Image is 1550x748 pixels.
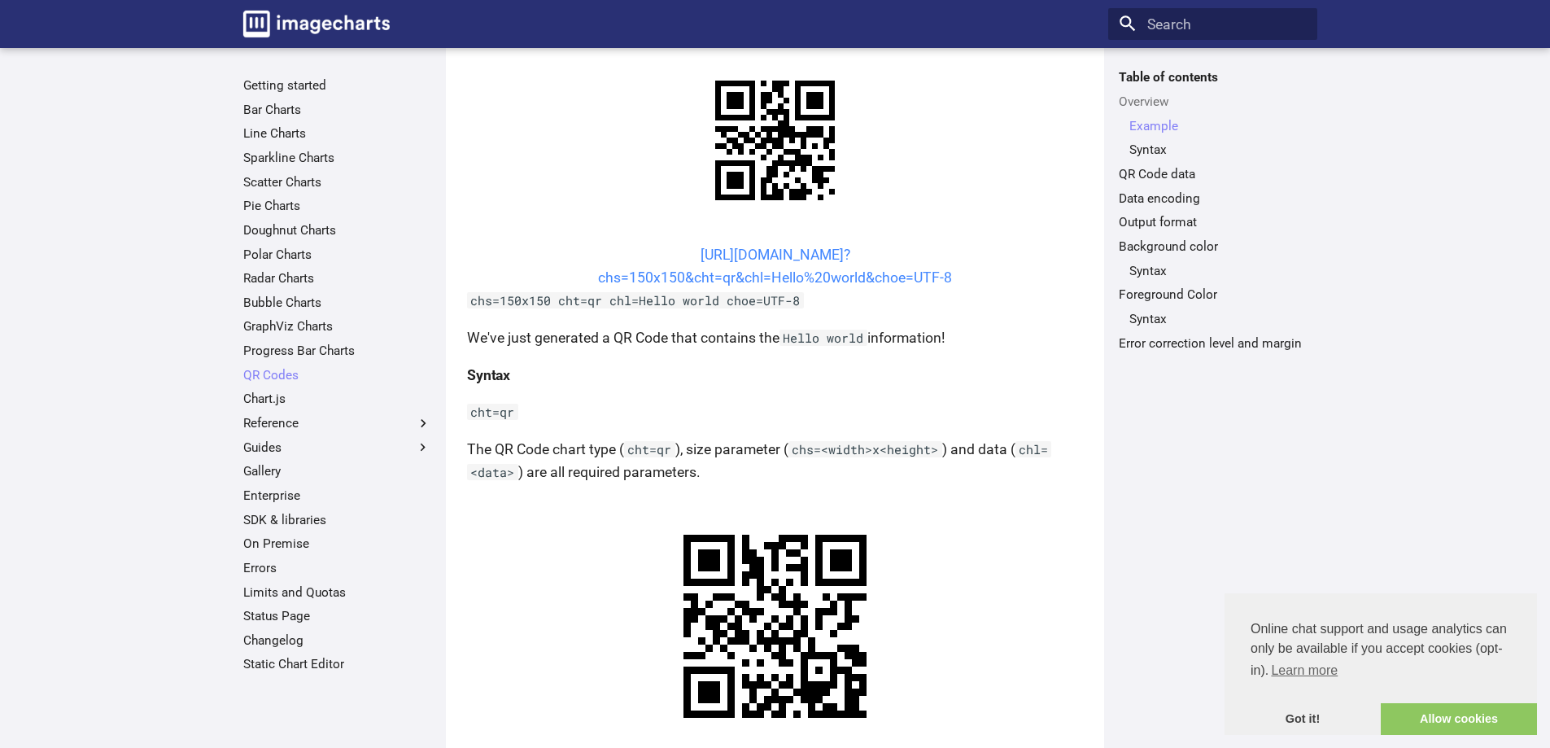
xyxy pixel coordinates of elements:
[1129,263,1307,279] a: Syntax
[243,125,431,142] a: Line Charts
[624,441,675,457] code: cht=qr
[243,415,431,431] label: Reference
[467,438,1083,483] p: The QR Code chart type ( ), size parameter ( ) and data ( ) are all required parameters.
[243,174,431,190] a: Scatter Charts
[243,102,431,118] a: Bar Charts
[1108,69,1317,351] nav: Table of contents
[243,488,431,504] a: Enterprise
[1119,118,1307,159] nav: Overview
[1108,69,1317,85] label: Table of contents
[1119,238,1307,255] a: Background color
[243,512,431,528] a: SDK & libraries
[467,292,804,308] code: chs=150x150 cht=qr chl=Hello world choe=UTF-8
[243,440,431,456] label: Guides
[1129,142,1307,158] a: Syntax
[467,364,1083,387] h4: Syntax
[1108,8,1317,41] input: Search
[243,222,431,238] a: Doughnut Charts
[243,391,431,407] a: Chart.js
[243,367,431,383] a: QR Codes
[1119,311,1307,327] nav: Foreground Color
[243,318,431,335] a: GraphViz Charts
[1119,190,1307,207] a: Data encoding
[1381,703,1537,736] a: allow cookies
[1119,94,1307,110] a: Overview
[243,343,431,359] a: Progress Bar Charts
[243,560,431,576] a: Errors
[243,150,431,166] a: Sparkline Charts
[243,198,431,214] a: Pie Charts
[243,632,431,649] a: Changelog
[788,441,942,457] code: chs=<width>x<height>
[1119,263,1307,279] nav: Background color
[243,11,390,37] img: logo
[243,270,431,287] a: Radar Charts
[1119,287,1307,303] a: Foreground Color
[598,247,952,286] a: [URL][DOMAIN_NAME]?chs=150x150&cht=qr&chl=Hello%20world&choe=UTF-8
[243,247,431,263] a: Polar Charts
[467,326,1083,349] p: We've just generated a QR Code that contains the information!
[1225,593,1537,735] div: cookieconsent
[687,52,863,229] img: chart
[1129,118,1307,134] a: Example
[243,656,431,672] a: Static Chart Editor
[243,584,431,601] a: Limits and Quotas
[1129,311,1307,327] a: Syntax
[1119,214,1307,230] a: Output format
[467,404,518,420] code: cht=qr
[243,77,431,94] a: Getting started
[243,608,431,624] a: Status Page
[1225,703,1381,736] a: dismiss cookie message
[779,330,867,346] code: Hello world
[1119,166,1307,182] a: QR Code data
[1119,335,1307,352] a: Error correction level and margin
[243,295,431,311] a: Bubble Charts
[1251,619,1511,683] span: Online chat support and usage analytics can only be available if you accept cookies (opt-in).
[243,463,431,479] a: Gallery
[1268,658,1340,683] a: learn more about cookies
[236,3,397,44] a: Image-Charts documentation
[243,536,431,552] a: On Premise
